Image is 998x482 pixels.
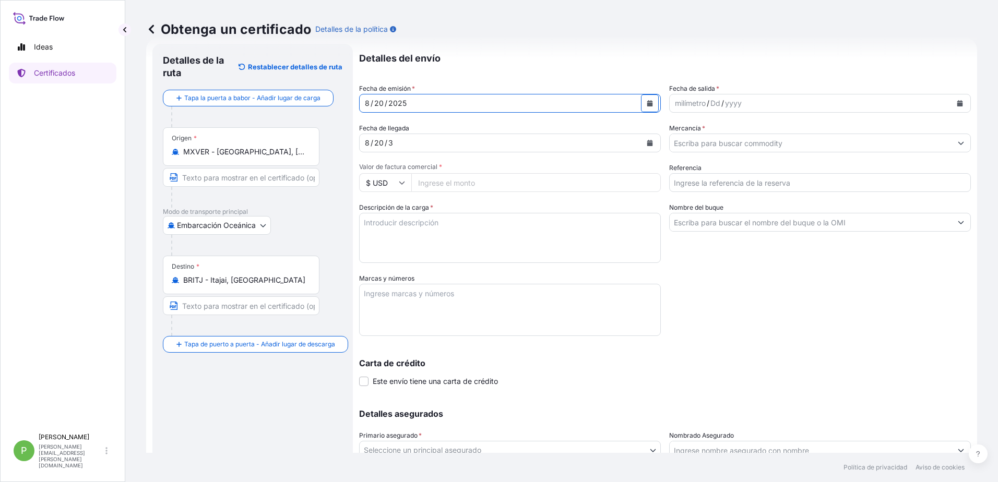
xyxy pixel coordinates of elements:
[359,44,971,73] p: Detalles del envío
[669,163,702,173] label: Referencia
[843,463,907,472] a: Política de privacidad
[359,163,437,171] font: Valor de factura comercial
[163,54,237,79] p: Detalles de la ruta
[669,173,971,192] input: Ingrese la referencia de la reserva
[34,68,75,78] p: Certificados
[359,123,409,134] span: Fecha de llegada
[364,445,481,455] span: Seleccione un principal asegurado
[183,275,306,285] input: Destino
[9,37,116,57] a: Ideas
[161,21,311,38] font: Obtenga un certificado
[952,441,970,460] button: Mostrar sugerencias
[371,97,373,110] div: /
[163,90,334,106] button: Tapa la puerta a babor - Añadir lugar de carga
[669,430,734,441] label: Nombrado Asegurado
[21,445,27,456] span: P
[9,63,116,83] a: Certificados
[184,93,320,103] span: Tapa la puerta a babor - Añadir lugar de carga
[669,202,723,213] label: Nombre del buque
[359,441,661,460] button: Seleccione un principal asegurado
[721,97,724,110] div: /
[359,273,414,284] label: Marcas y números
[669,124,701,132] font: Mercancía
[184,339,335,350] span: Tapa de puerto a puerta - Añadir lugar de descarga
[183,147,306,157] input: Origen
[387,97,408,110] div: año
[952,213,970,232] button: Mostrar sugerencias
[315,24,388,34] p: Detalles de la política
[39,433,103,441] p: [PERSON_NAME]
[172,262,194,271] font: Destino
[385,97,387,110] div: /
[359,203,429,211] font: Descripción de la carga
[364,97,371,110] div: mes
[952,95,968,112] button: Calendario
[385,137,387,149] div: /
[916,463,965,472] a: Aviso de cookies
[373,376,498,387] span: Este envío tiene una carta de crédito
[364,137,371,149] div: mes
[359,359,971,367] p: Carta de crédito
[670,441,952,460] input: Nombre asegurado
[373,137,385,149] div: día
[34,42,53,52] p: Ideas
[724,97,743,110] div: año
[359,409,971,418] p: Detalles asegurados
[359,85,411,92] font: Fecha de emisión
[371,137,373,149] div: /
[373,97,385,110] div: día
[163,336,348,353] button: Tapa de puerto a puerta - Añadir lugar de descarga
[172,134,192,142] font: Origen
[163,208,342,216] p: Modo de transporte principal
[163,168,319,187] input: Texto que aparecerá en el certificado
[641,95,658,112] button: Calendario
[387,137,394,149] div: año
[359,431,418,439] font: Primario asegurado
[670,134,952,152] input: Escriba para buscar commodity
[163,216,271,235] button: Seleccionar transporte
[177,220,256,231] span: Embarcación oceánica
[670,213,952,232] input: Escriba para buscar el nombre del buque o la OMI
[707,97,709,110] div: /
[248,62,342,72] p: Restablecer detalles de ruta
[411,173,661,192] input: Ingrese el monto
[952,134,970,152] button: Mostrar sugerencias
[39,443,103,468] p: [PERSON_NAME][EMAIL_ADDRESS][PERSON_NAME][DOMAIN_NAME]
[669,85,715,92] font: Fecha de salida
[641,135,658,151] button: Calendario
[709,97,721,110] div: día
[237,58,342,75] button: Restablecer detalles de ruta
[674,97,707,110] div: mes
[163,296,319,315] input: Texto que aparecerá en el certificado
